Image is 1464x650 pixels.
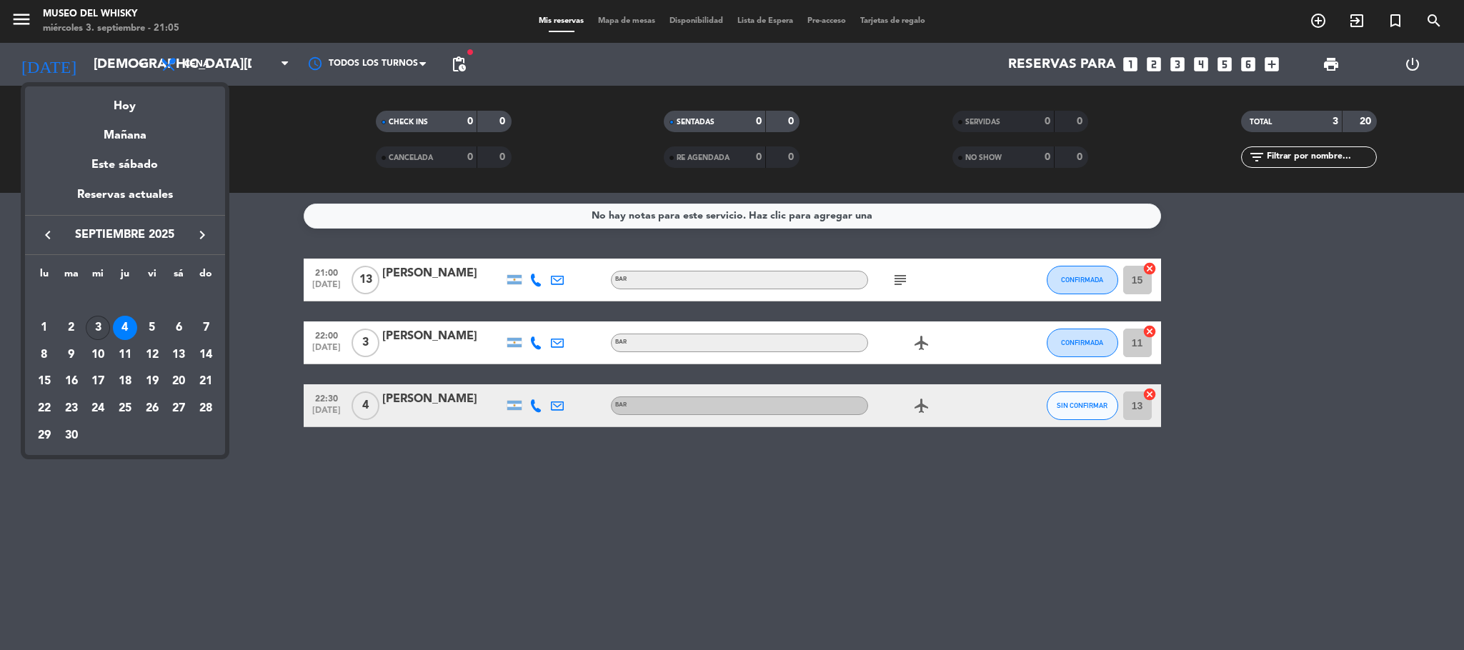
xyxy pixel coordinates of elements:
div: 3 [86,316,110,340]
div: 5 [140,316,164,340]
span: septiembre 2025 [61,226,189,244]
td: 28 de septiembre de 2025 [192,395,219,422]
th: miércoles [84,266,111,288]
td: 15 de septiembre de 2025 [31,369,58,396]
th: sábado [166,266,193,288]
td: 16 de septiembre de 2025 [58,369,85,396]
div: 17 [86,370,110,394]
div: 16 [59,370,84,394]
div: 7 [194,316,218,340]
th: martes [58,266,85,288]
td: 30 de septiembre de 2025 [58,422,85,449]
td: 24 de septiembre de 2025 [84,395,111,422]
div: 2 [59,316,84,340]
td: 21 de septiembre de 2025 [192,369,219,396]
th: lunes [31,266,58,288]
div: 26 [140,396,164,421]
div: 24 [86,396,110,421]
td: 1 de septiembre de 2025 [31,314,58,341]
div: 14 [194,343,218,367]
div: 22 [32,396,56,421]
td: 22 de septiembre de 2025 [31,395,58,422]
div: 9 [59,343,84,367]
td: 6 de septiembre de 2025 [166,314,193,341]
i: keyboard_arrow_right [194,226,211,244]
div: 1 [32,316,56,340]
td: 23 de septiembre de 2025 [58,395,85,422]
td: 5 de septiembre de 2025 [139,314,166,341]
td: 11 de septiembre de 2025 [111,341,139,369]
td: 19 de septiembre de 2025 [139,369,166,396]
td: 14 de septiembre de 2025 [192,341,219,369]
td: 27 de septiembre de 2025 [166,395,193,422]
div: 27 [166,396,191,421]
td: 20 de septiembre de 2025 [166,369,193,396]
div: 15 [32,370,56,394]
div: 6 [166,316,191,340]
td: 2 de septiembre de 2025 [58,314,85,341]
div: 12 [140,343,164,367]
div: 13 [166,343,191,367]
td: 12 de septiembre de 2025 [139,341,166,369]
i: keyboard_arrow_left [39,226,56,244]
div: 11 [113,343,137,367]
td: 13 de septiembre de 2025 [166,341,193,369]
td: 25 de septiembre de 2025 [111,395,139,422]
td: 8 de septiembre de 2025 [31,341,58,369]
div: 28 [194,396,218,421]
td: SEP. [31,288,219,315]
div: 20 [166,370,191,394]
div: 10 [86,343,110,367]
td: 7 de septiembre de 2025 [192,314,219,341]
div: 21 [194,370,218,394]
td: 18 de septiembre de 2025 [111,369,139,396]
div: Este sábado [25,145,225,185]
button: keyboard_arrow_left [35,226,61,244]
div: 25 [113,396,137,421]
td: 29 de septiembre de 2025 [31,422,58,449]
div: 23 [59,396,84,421]
div: 4 [113,316,137,340]
td: 17 de septiembre de 2025 [84,369,111,396]
div: Mañana [25,116,225,145]
button: keyboard_arrow_right [189,226,215,244]
td: 9 de septiembre de 2025 [58,341,85,369]
div: 29 [32,424,56,448]
div: Hoy [25,86,225,116]
th: viernes [139,266,166,288]
div: 8 [32,343,56,367]
th: jueves [111,266,139,288]
td: 26 de septiembre de 2025 [139,395,166,422]
div: 30 [59,424,84,448]
th: domingo [192,266,219,288]
td: 3 de septiembre de 2025 [84,314,111,341]
div: 19 [140,370,164,394]
td: 10 de septiembre de 2025 [84,341,111,369]
td: 4 de septiembre de 2025 [111,314,139,341]
div: Reservas actuales [25,186,225,215]
div: 18 [113,370,137,394]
